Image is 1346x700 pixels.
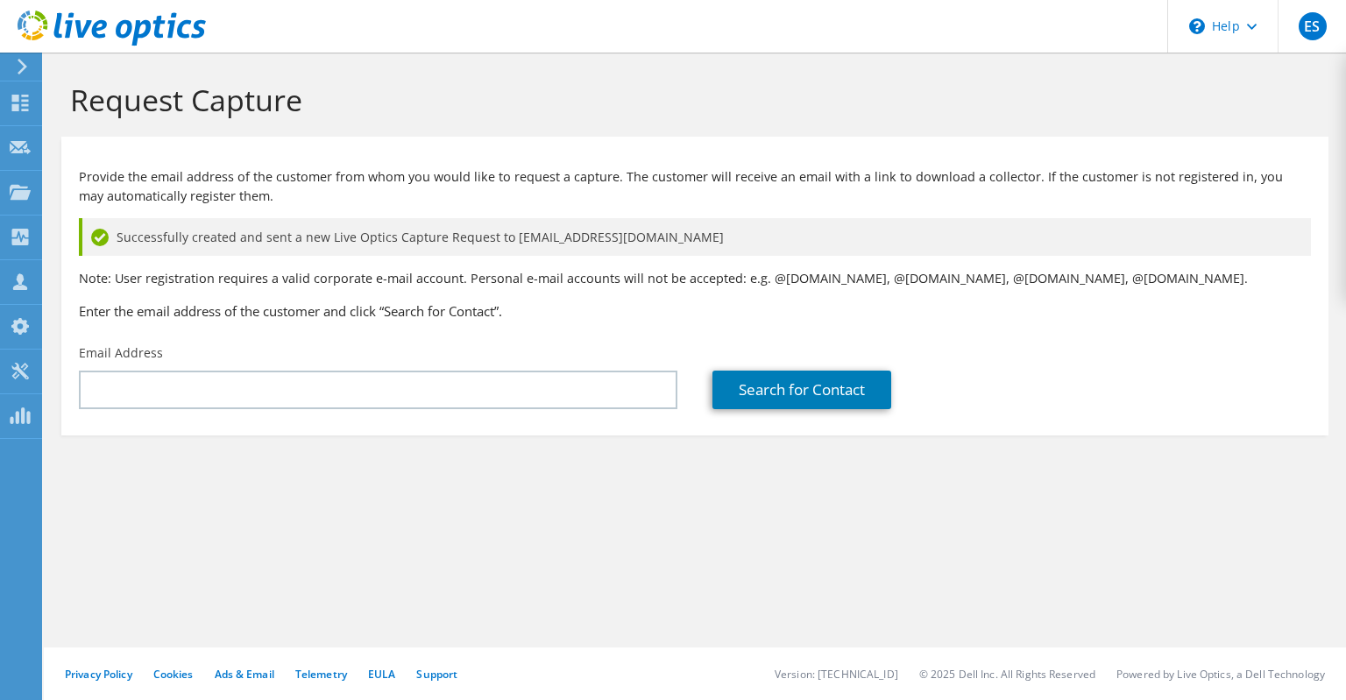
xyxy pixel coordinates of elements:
li: © 2025 Dell Inc. All Rights Reserved [919,667,1095,682]
a: Search for Contact [712,371,891,409]
li: Version: [TECHNICAL_ID] [775,667,898,682]
p: Note: User registration requires a valid corporate e-mail account. Personal e-mail accounts will ... [79,269,1311,288]
a: Ads & Email [215,667,274,682]
svg: \n [1189,18,1205,34]
p: Provide the email address of the customer from whom you would like to request a capture. The cust... [79,167,1311,206]
label: Email Address [79,344,163,362]
h1: Request Capture [70,81,1311,118]
span: Successfully created and sent a new Live Optics Capture Request to [EMAIL_ADDRESS][DOMAIN_NAME] [117,228,724,247]
a: EULA [368,667,395,682]
h3: Enter the email address of the customer and click “Search for Contact”. [79,301,1311,321]
span: ES [1299,12,1327,40]
li: Powered by Live Optics, a Dell Technology [1116,667,1325,682]
a: Cookies [153,667,194,682]
a: Support [416,667,457,682]
a: Telemetry [295,667,347,682]
a: Privacy Policy [65,667,132,682]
